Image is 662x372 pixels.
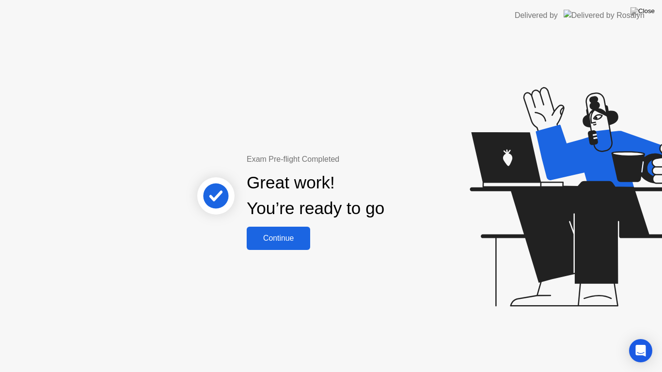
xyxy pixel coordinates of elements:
[630,7,655,15] img: Close
[250,234,307,243] div: Continue
[564,10,645,21] img: Delivered by Rosalyn
[629,339,652,362] div: Open Intercom Messenger
[515,10,558,21] div: Delivered by
[247,227,310,250] button: Continue
[247,170,384,221] div: Great work! You’re ready to go
[247,154,447,165] div: Exam Pre-flight Completed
